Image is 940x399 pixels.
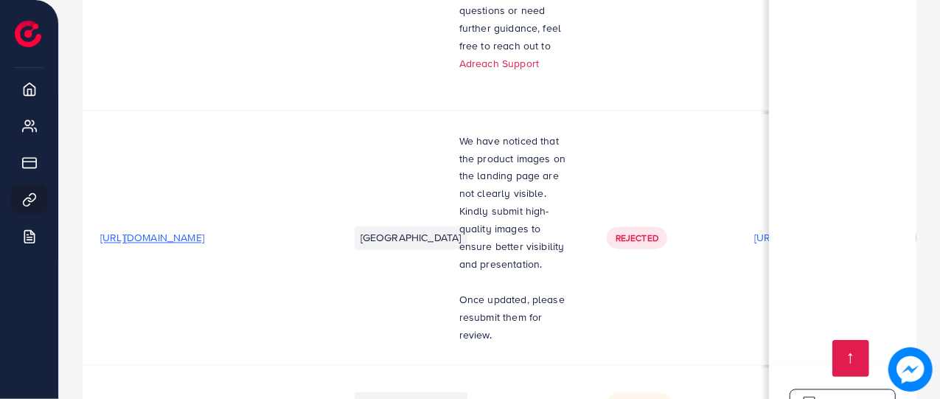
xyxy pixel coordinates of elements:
img: logo [15,21,41,47]
a: Adreach Support [459,56,539,71]
p: Once updated, please resubmit them for review. [459,291,571,344]
p: We have noticed that the product images on the landing page are not clearly visible. Kindly submi... [459,132,571,274]
li: [GEOGRAPHIC_DATA] [355,226,467,250]
span: [URL][DOMAIN_NAME] [100,231,204,246]
span: Rejected [616,232,658,245]
p: [URL][DOMAIN_NAME] [754,229,858,247]
img: image [892,351,929,388]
